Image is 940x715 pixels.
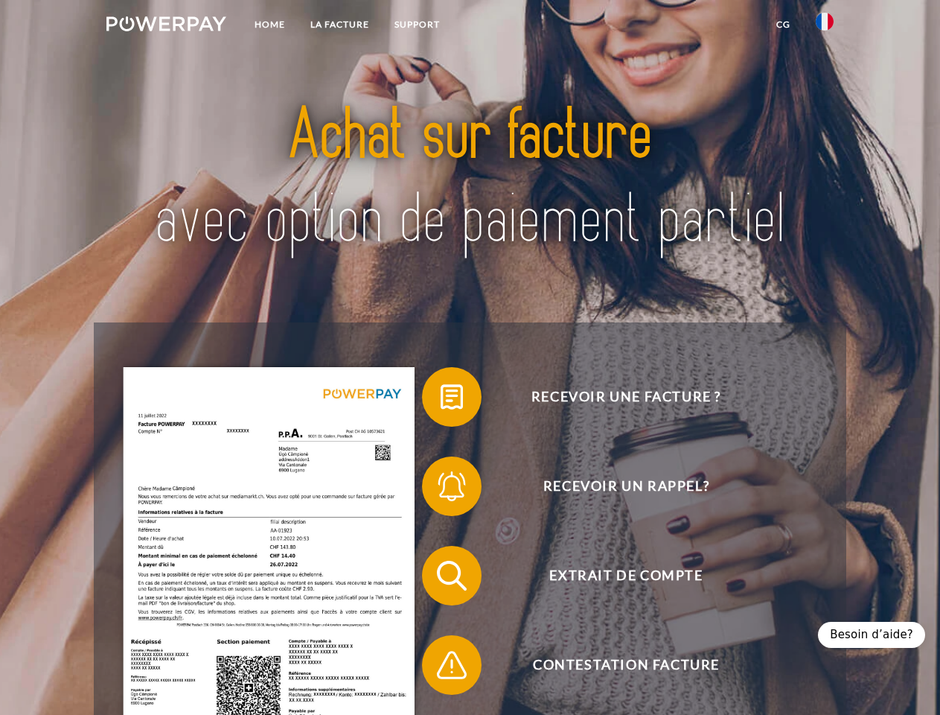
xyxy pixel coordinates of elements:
span: Extrait de compte [444,546,808,606]
span: Recevoir un rappel? [444,457,808,516]
button: Recevoir un rappel? [422,457,809,516]
img: qb_warning.svg [433,646,470,684]
button: Recevoir une facture ? [422,367,809,427]
img: qb_bell.svg [433,468,470,505]
img: logo-powerpay-white.svg [106,16,226,31]
img: fr [816,13,834,31]
img: qb_bill.svg [433,378,470,416]
a: Home [242,11,298,38]
a: LA FACTURE [298,11,382,38]
span: Recevoir une facture ? [444,367,808,427]
button: Contestation Facture [422,635,809,695]
span: Contestation Facture [444,635,808,695]
div: Besoin d’aide? [818,622,925,648]
a: Support [382,11,453,38]
a: CG [764,11,803,38]
img: title-powerpay_fr.svg [142,71,798,285]
img: qb_search.svg [433,557,470,594]
button: Extrait de compte [422,546,809,606]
